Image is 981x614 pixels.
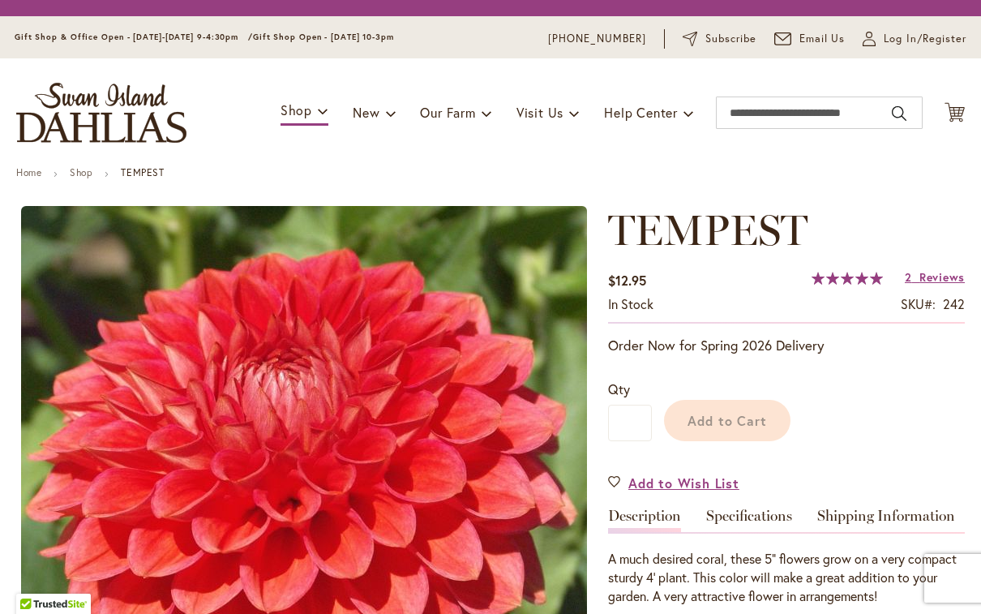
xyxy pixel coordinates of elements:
span: Gift Shop & Office Open - [DATE]-[DATE] 9-4:30pm / [15,32,253,42]
span: 2 [905,269,912,285]
span: Qty [608,380,630,397]
strong: TEMPEST [121,166,164,178]
a: Email Us [774,31,846,47]
span: In stock [608,295,653,312]
a: Description [608,509,681,532]
span: Shop [281,101,312,118]
span: Reviews [919,269,965,285]
div: 242 [943,295,965,314]
span: Subscribe [705,31,756,47]
a: store logo [16,83,186,143]
span: Log In/Register [884,31,966,47]
span: $12.95 [608,272,646,289]
span: New [353,104,379,121]
span: Add to Wish List [628,474,739,492]
strong: SKU [901,295,936,312]
a: Shipping Information [817,509,955,532]
a: Add to Wish List [608,474,739,492]
span: Email Us [799,31,846,47]
a: [PHONE_NUMBER] [548,31,646,47]
div: Availability [608,295,653,314]
a: Specifications [706,509,792,532]
p: Order Now for Spring 2026 Delivery [608,336,965,355]
a: Log In/Register [863,31,966,47]
a: Subscribe [683,31,756,47]
a: Home [16,166,41,178]
span: Our Farm [420,104,475,121]
span: Gift Shop Open - [DATE] 10-3pm [253,32,394,42]
div: 100% [812,272,883,285]
span: Help Center [604,104,678,121]
div: A much desired coral, these 5" flowers grow on a very compact sturdy 4' plant. This color will ma... [608,550,965,606]
iframe: Launch Accessibility Center [12,556,58,602]
a: 2 Reviews [905,269,965,285]
div: Detailed Product Info [608,509,965,606]
span: TEMPEST [608,204,808,255]
a: Shop [70,166,92,178]
span: Visit Us [516,104,563,121]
